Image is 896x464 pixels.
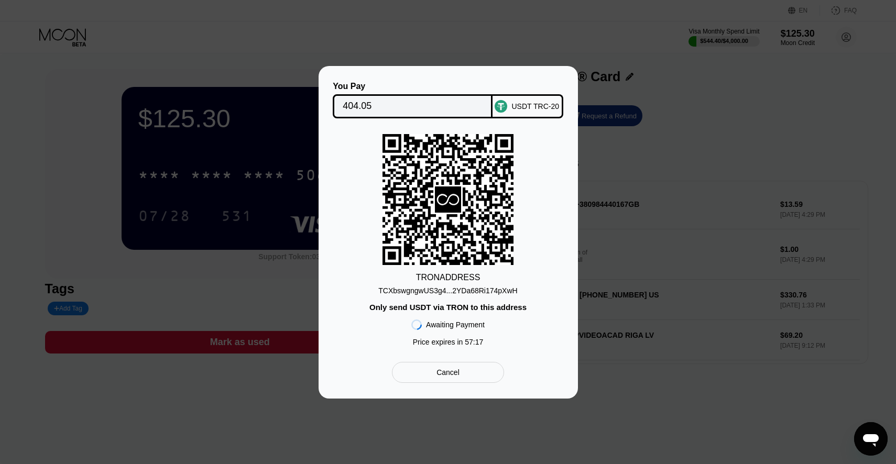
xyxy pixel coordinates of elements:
[416,273,480,282] div: TRON ADDRESS
[413,338,484,346] div: Price expires in
[854,422,888,456] iframe: Button to launch messaging window, conversation in progress
[333,82,493,91] div: You Pay
[369,303,527,312] div: Only send USDT via TRON to this address
[334,82,562,118] div: You PayUSDT TRC-20
[436,368,460,377] div: Cancel
[378,286,517,295] div: TCXbswgngwUS3g4...2YDa68Ri174pXwH
[392,362,504,383] div: Cancel
[511,102,559,111] div: USDT TRC-20
[426,321,485,329] div: Awaiting Payment
[378,282,517,295] div: TCXbswgngwUS3g4...2YDa68Ri174pXwH
[465,338,483,346] span: 57 : 17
